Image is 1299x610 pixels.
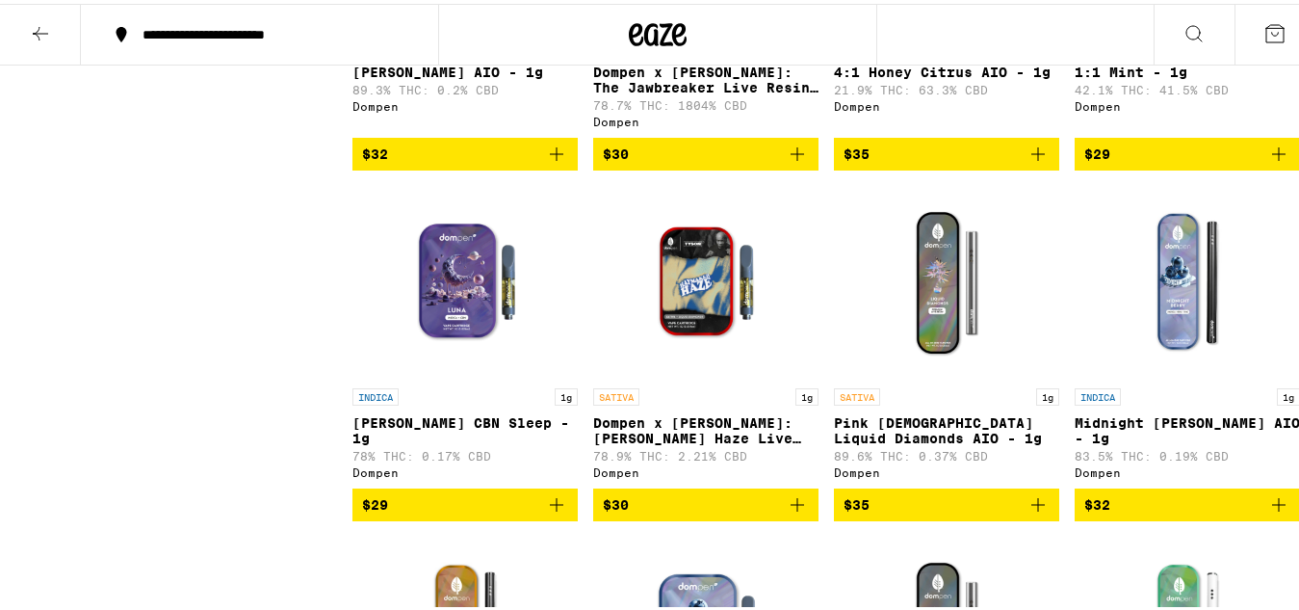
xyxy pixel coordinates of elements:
span: $30 [603,493,629,509]
a: Open page for Luna CBN Sleep - 1g from Dompen [352,182,578,485]
div: Dompen [834,463,1059,475]
button: Add to bag [593,485,818,517]
p: 78.9% THC: 2.21% CBD [593,446,818,459]
span: Help [43,13,83,31]
span: $35 [844,143,870,158]
button: Add to bag [352,485,578,517]
span: $29 [1084,143,1110,158]
p: [PERSON_NAME] AIO - 1g [352,61,578,76]
p: SATIVA [593,385,639,402]
p: INDICA [1075,385,1121,402]
span: $32 [362,143,388,158]
p: 1g [555,385,578,402]
div: Dompen [352,96,578,109]
p: [PERSON_NAME] CBN Sleep - 1g [352,411,578,442]
div: Dompen [834,96,1059,109]
span: $35 [844,493,870,509]
a: Open page for Dompen x Tyson: Haymaker Haze Live Resin Liquid Diamonds - 1g from Dompen [593,182,818,485]
p: Dompen x [PERSON_NAME]: The Jawbreaker Live Resin Liquid Diamonds - 1g [593,61,818,92]
p: Dompen x [PERSON_NAME]: [PERSON_NAME] Haze Live Resin Liquid Diamonds - 1g [593,411,818,442]
p: Pink [DEMOGRAPHIC_DATA] Liquid Diamonds AIO - 1g [834,411,1059,442]
a: Open page for Pink Jesus Liquid Diamonds AIO - 1g from Dompen [834,182,1059,485]
p: 21.9% THC: 63.3% CBD [834,80,1059,93]
img: Dompen - Midnight Berry AIO - 1g [1091,182,1284,375]
span: $29 [362,493,388,509]
button: Add to bag [834,485,1059,517]
img: Dompen - Pink Jesus Liquid Diamonds AIO - 1g [850,182,1043,375]
div: Dompen [352,463,578,475]
img: Dompen - Luna CBN Sleep - 1g [369,182,561,375]
p: INDICA [352,385,399,402]
span: $30 [603,143,629,158]
div: Dompen [593,112,818,124]
span: $32 [1084,493,1110,509]
p: 89.3% THC: 0.2% CBD [352,80,578,93]
button: Add to bag [593,134,818,167]
p: 78.7% THC: 1804% CBD [593,95,818,108]
p: 4:1 Honey Citrus AIO - 1g [834,61,1059,76]
button: Add to bag [834,134,1059,167]
img: Dompen - Dompen x Tyson: Haymaker Haze Live Resin Liquid Diamonds - 1g [610,182,802,375]
p: SATIVA [834,385,880,402]
p: 1g [795,385,818,402]
div: Dompen [593,463,818,475]
p: 78% THC: 0.17% CBD [352,446,578,459]
button: Add to bag [352,134,578,167]
p: 89.6% THC: 0.37% CBD [834,446,1059,459]
p: 1g [1036,385,1059,402]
